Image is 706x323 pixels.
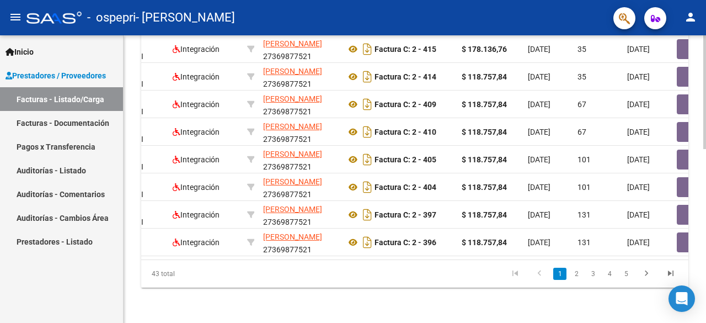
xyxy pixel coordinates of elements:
span: [DATE] [627,128,650,136]
strong: $ 118.757,84 [462,183,507,192]
span: 101 [577,155,591,164]
i: Descargar documento [360,96,375,113]
mat-icon: person [684,10,697,24]
span: 131 [577,238,591,247]
span: [DATE] [627,183,650,192]
div: 43 total [141,260,249,288]
a: 3 [586,268,600,280]
strong: Factura C: 2 - 405 [375,155,436,164]
span: [DATE] [528,128,550,136]
i: Descargar documento [360,151,375,168]
span: 67 [577,128,586,136]
strong: $ 118.757,84 [462,100,507,109]
span: [PERSON_NAME] [263,39,322,48]
span: 101 [577,183,591,192]
strong: $ 118.757,84 [462,238,507,247]
strong: $ 178.136,76 [462,45,507,54]
span: - ospepri [87,6,136,30]
strong: Factura C: 2 - 397 [375,210,436,219]
a: 5 [619,268,633,280]
span: [PERSON_NAME] [263,94,322,103]
span: [DATE] [528,238,550,247]
li: page 2 [568,264,585,283]
a: 4 [603,268,616,280]
span: Integración [173,128,220,136]
i: Descargar documento [360,123,375,141]
span: [DATE] [627,155,650,164]
span: [DATE] [528,100,550,109]
span: Integración [173,72,220,81]
div: 27369877521 [263,120,337,144]
strong: Factura C: 2 - 409 [375,100,436,109]
span: [DATE] [627,45,650,54]
span: Integración [173,183,220,192]
div: Open Intercom Messenger [668,285,695,312]
span: Integración [173,155,220,164]
a: 2 [570,268,583,280]
strong: $ 118.757,84 [462,72,507,81]
span: [PERSON_NAME] [263,67,322,76]
span: Integración [173,100,220,109]
span: [DATE] [528,210,550,219]
li: page 1 [552,264,568,283]
span: 67 [577,100,586,109]
span: Integración [173,45,220,54]
i: Descargar documento [360,68,375,86]
strong: Factura C: 2 - 415 [375,45,436,54]
span: [DATE] [528,72,550,81]
strong: Factura C: 2 - 414 [375,72,436,81]
div: 27369877521 [263,38,337,61]
strong: $ 118.757,84 [462,210,507,219]
div: 27369877521 [263,231,337,254]
li: page 4 [601,264,618,283]
strong: $ 118.757,84 [462,128,507,136]
div: 27369877521 [263,203,337,226]
mat-icon: menu [9,10,22,24]
span: Integración [173,238,220,247]
span: Inicio [6,46,34,58]
span: 131 [577,210,591,219]
i: Descargar documento [360,40,375,58]
a: go to next page [636,268,657,280]
span: [DATE] [627,100,650,109]
li: page 5 [618,264,634,283]
span: Prestadores / Proveedores [6,70,106,82]
div: 27369877521 [263,176,337,199]
span: [DATE] [627,238,650,247]
span: [DATE] [528,45,550,54]
div: 27369877521 [263,65,337,88]
strong: Factura C: 2 - 396 [375,238,436,247]
span: [PERSON_NAME] [263,150,322,158]
span: [PERSON_NAME] [263,232,322,241]
strong: Factura C: 2 - 410 [375,128,436,136]
a: go to last page [660,268,681,280]
span: [DATE] [627,72,650,81]
span: [DATE] [528,183,550,192]
a: go to previous page [529,268,550,280]
span: Integración [173,210,220,219]
span: [PERSON_NAME] [263,122,322,131]
span: - [PERSON_NAME] [136,6,235,30]
div: 27369877521 [263,93,337,116]
span: 35 [577,45,586,54]
li: page 3 [585,264,601,283]
i: Descargar documento [360,206,375,224]
span: [PERSON_NAME] [263,205,322,214]
span: [PERSON_NAME] [263,177,322,186]
span: [DATE] [627,210,650,219]
strong: Factura C: 2 - 404 [375,183,436,192]
i: Descargar documento [360,234,375,251]
i: Descargar documento [360,178,375,196]
div: 27369877521 [263,148,337,171]
strong: $ 118.757,84 [462,155,507,164]
a: 1 [553,268,566,280]
span: [DATE] [528,155,550,164]
a: go to first page [505,268,526,280]
span: 35 [577,72,586,81]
